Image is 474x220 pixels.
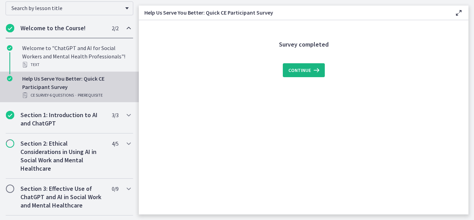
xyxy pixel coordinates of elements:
[6,1,133,15] div: Search by lesson title
[144,8,443,17] h3: Help Us Serve You Better: Quick CE Participant Survey
[7,45,12,51] i: Completed
[7,76,12,81] i: Completed
[22,60,130,69] div: Text
[188,40,420,49] h3: Survey completed
[288,66,311,74] span: Continue
[20,185,105,210] h2: Section 3: Effective Use of ChatGPT and AI in Social Work and Mental Healthcare
[6,111,14,119] i: Completed
[6,24,14,32] i: Completed
[78,91,103,99] span: PREREQUISITE
[22,44,130,69] div: Welcome to "ChatGPT and AI for Social Workers and Mental Health Professionals"!
[49,91,74,99] span: · 6 Questions
[112,185,118,193] span: 0 / 9
[20,139,105,173] h2: Section 2: Ethical Considerations in Using AI in Social Work and Mental Healthcare
[112,24,118,32] span: 2 / 2
[283,63,325,77] button: Continue
[112,111,118,119] span: 3 / 3
[22,91,130,99] div: CE Survey
[112,139,118,148] span: 4 / 5
[11,5,122,11] span: Search by lesson title
[75,91,76,99] span: ·
[20,24,105,32] h2: Welcome to the Course!
[22,74,130,99] div: Help Us Serve You Better: Quick CE Participant Survey
[20,111,105,128] h2: Section 1: Introduction to AI and ChatGPT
